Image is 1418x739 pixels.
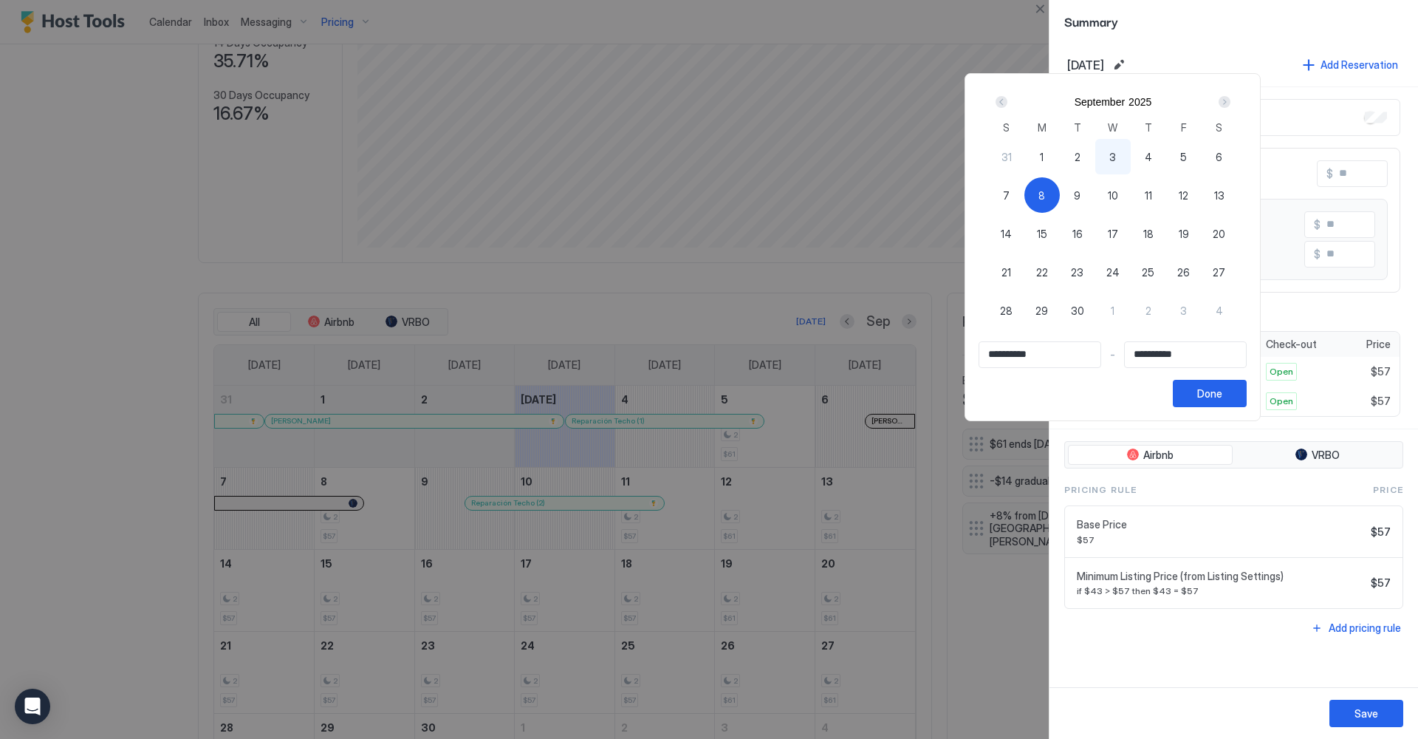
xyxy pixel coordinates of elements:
button: Done [1173,380,1247,407]
span: 31 [1001,149,1012,165]
span: 14 [1001,226,1012,242]
span: 10 [1108,188,1118,203]
span: 20 [1213,226,1225,242]
div: Done [1197,386,1222,401]
span: 26 [1177,265,1190,280]
button: 26 [1166,254,1202,290]
button: Next [1213,93,1233,111]
span: T [1074,120,1081,135]
button: 4 [1202,293,1237,328]
button: Prev [993,93,1013,111]
button: 1 [1095,293,1131,328]
button: 5 [1166,139,1202,174]
button: 27 [1202,254,1237,290]
span: 4 [1216,303,1223,319]
span: 21 [1001,265,1011,280]
span: 8 [1038,188,1045,203]
button: 16 [1060,216,1095,251]
span: 9 [1074,188,1080,203]
button: 4 [1131,139,1166,174]
button: 14 [989,216,1024,251]
span: 13 [1214,188,1225,203]
button: 2025 [1128,96,1151,108]
button: 17 [1095,216,1131,251]
button: 11 [1131,177,1166,213]
button: 2 [1131,293,1166,328]
span: S [1216,120,1222,135]
button: 6 [1202,139,1237,174]
span: 2 [1075,149,1080,165]
span: - [1110,348,1115,361]
button: 7 [989,177,1024,213]
button: 22 [1024,254,1060,290]
span: 12 [1179,188,1188,203]
span: 6 [1216,149,1222,165]
span: 3 [1109,149,1116,165]
button: 3 [1166,293,1202,328]
span: 27 [1213,265,1225,280]
button: 21 [989,254,1024,290]
span: 30 [1071,303,1084,319]
button: 9 [1060,177,1095,213]
span: 3 [1180,303,1187,319]
span: 4 [1145,149,1152,165]
span: M [1038,120,1047,135]
button: 23 [1060,254,1095,290]
span: 24 [1106,265,1120,280]
button: 30 [1060,293,1095,328]
span: 18 [1143,226,1154,242]
button: 12 [1166,177,1202,213]
span: 22 [1036,265,1048,280]
span: W [1108,120,1117,135]
span: 15 [1037,226,1047,242]
button: 20 [1202,216,1237,251]
span: 11 [1145,188,1152,203]
button: 8 [1024,177,1060,213]
span: 28 [1000,303,1013,319]
input: Input Field [1125,342,1246,367]
button: 28 [989,293,1024,328]
button: 3 [1095,139,1131,174]
button: 29 [1024,293,1060,328]
span: 25 [1142,265,1154,280]
span: T [1145,120,1152,135]
div: Open Intercom Messenger [15,689,50,724]
span: 5 [1180,149,1187,165]
button: 15 [1024,216,1060,251]
span: 29 [1035,303,1048,319]
button: 25 [1131,254,1166,290]
span: 7 [1003,188,1010,203]
span: 17 [1108,226,1118,242]
button: 13 [1202,177,1237,213]
span: S [1003,120,1010,135]
button: 19 [1166,216,1202,251]
button: 24 [1095,254,1131,290]
span: 1 [1111,303,1114,319]
button: 18 [1131,216,1166,251]
button: 1 [1024,139,1060,174]
span: 19 [1179,226,1189,242]
span: 23 [1071,265,1083,280]
input: Input Field [979,342,1100,367]
span: 2 [1145,303,1151,319]
button: September [1075,96,1125,108]
button: 31 [989,139,1024,174]
span: F [1181,120,1187,135]
span: 1 [1040,149,1044,165]
span: 16 [1072,226,1083,242]
button: 2 [1060,139,1095,174]
button: 10 [1095,177,1131,213]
